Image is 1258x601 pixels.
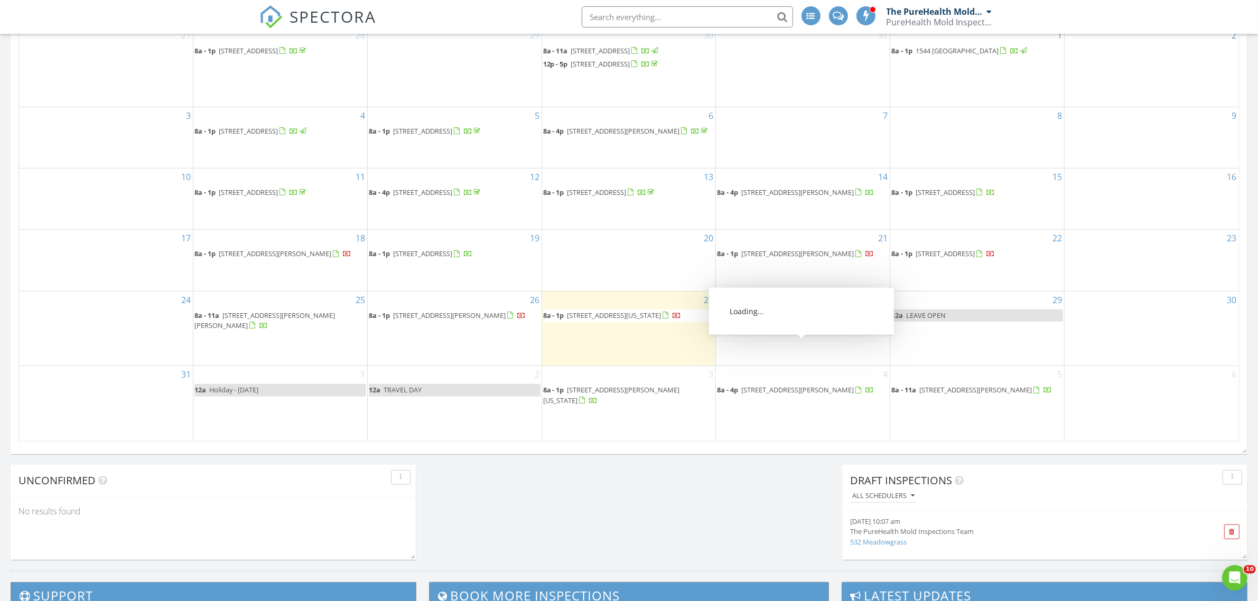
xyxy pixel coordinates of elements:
[543,187,564,197] span: 8a - 1p
[543,59,568,69] span: 12p - 5p
[741,187,854,197] span: [STREET_ADDRESS][PERSON_NAME]
[194,186,366,199] a: 8a - 1p [STREET_ADDRESS]
[1064,230,1238,291] td: Go to August 23, 2025
[179,230,193,247] a: Go to August 17, 2025
[209,385,258,395] span: Holiday - [DATE]
[533,107,542,124] a: Go to August 5, 2025
[890,168,1065,229] td: Go to August 15, 2025
[369,125,541,138] a: 8a - 1p [STREET_ADDRESS]
[891,385,916,395] span: 8a - 11a
[717,249,874,258] a: 8a - 1p [STREET_ADDRESS][PERSON_NAME]
[1225,168,1238,185] a: Go to August 16, 2025
[193,291,368,366] td: Go to August 25, 2025
[194,311,335,330] span: [STREET_ADDRESS][PERSON_NAME][PERSON_NAME]
[571,46,630,55] span: [STREET_ADDRESS]
[716,366,890,440] td: Go to September 4, 2025
[542,168,716,229] td: Go to August 13, 2025
[542,27,716,107] td: Go to July 30, 2025
[393,311,506,320] span: [STREET_ADDRESS][PERSON_NAME]
[1050,292,1064,308] a: Go to August 29, 2025
[219,187,278,197] span: [STREET_ADDRESS]
[543,45,715,58] a: 8a - 11a [STREET_ADDRESS]
[533,366,542,383] a: Go to September 2, 2025
[193,366,368,440] td: Go to September 1, 2025
[850,537,907,547] a: 532 Meadowgrass
[890,230,1065,291] td: Go to August 22, 2025
[571,59,630,69] span: [STREET_ADDRESS]
[369,248,541,260] a: 8a - 1p [STREET_ADDRESS]
[179,168,193,185] a: Go to August 10, 2025
[891,249,995,258] a: 8a - 1p [STREET_ADDRESS]
[393,187,452,197] span: [STREET_ADDRESS]
[194,126,308,136] a: 8a - 1p [STREET_ADDRESS]
[358,366,367,383] a: Go to September 1, 2025
[353,168,367,185] a: Go to August 11, 2025
[179,292,193,308] a: Go to August 24, 2025
[353,292,367,308] a: Go to August 25, 2025
[1050,168,1064,185] a: Go to August 15, 2025
[194,249,216,258] span: 8a - 1p
[891,186,1063,199] a: 8a - 1p [STREET_ADDRESS]
[543,59,660,69] a: 12p - 5p [STREET_ADDRESS]
[876,27,890,44] a: Go to July 31, 2025
[19,107,193,168] td: Go to August 3, 2025
[193,27,368,107] td: Go to July 28, 2025
[717,311,855,320] a: 8a - 1p [STREET_ADDRESS][US_STATE]
[876,292,890,308] a: Go to August 28, 2025
[384,385,422,395] span: TRAVEL DAY
[219,126,278,136] span: [STREET_ADDRESS]
[717,248,889,260] a: 8a - 1p [STREET_ADDRESS][PERSON_NAME]
[369,385,380,395] span: 12a
[367,230,542,291] td: Go to August 19, 2025
[891,385,1052,395] a: 8a - 11a [STREET_ADDRESS][PERSON_NAME]
[891,249,912,258] span: 8a - 1p
[543,46,660,55] a: 8a - 11a [STREET_ADDRESS]
[1055,366,1064,383] a: Go to September 5, 2025
[543,46,568,55] span: 8a - 11a
[543,311,564,320] span: 8a - 1p
[367,107,542,168] td: Go to August 5, 2025
[876,230,890,247] a: Go to August 21, 2025
[1225,292,1238,308] a: Go to August 30, 2025
[259,5,283,29] img: The Best Home Inspection Software - Spectora
[582,6,793,27] input: Search everything...
[194,248,366,260] a: 8a - 1p [STREET_ADDRESS][PERSON_NAME]
[891,187,912,197] span: 8a - 1p
[887,17,992,27] div: PureHealth Mold Inspections
[194,309,366,332] a: 8a - 11a [STREET_ADDRESS][PERSON_NAME][PERSON_NAME]
[393,126,452,136] span: [STREET_ADDRESS]
[369,126,482,136] a: 8a - 1p [STREET_ADDRESS]
[543,187,657,197] a: 8a - 1p [STREET_ADDRESS]
[702,230,715,247] a: Go to August 20, 2025
[369,249,390,258] span: 8a - 1p
[1064,366,1238,440] td: Go to September 6, 2025
[916,187,975,197] span: [STREET_ADDRESS]
[542,366,716,440] td: Go to September 3, 2025
[876,168,890,185] a: Go to August 14, 2025
[19,230,193,291] td: Go to August 17, 2025
[567,187,627,197] span: [STREET_ADDRESS]
[184,107,193,124] a: Go to August 3, 2025
[369,186,541,199] a: 8a - 4p [STREET_ADDRESS]
[194,385,206,395] span: 12a
[367,366,542,440] td: Go to September 2, 2025
[367,291,542,366] td: Go to August 26, 2025
[194,126,216,136] span: 8a - 1p
[717,385,738,395] span: 8a - 4p
[716,107,890,168] td: Go to August 7, 2025
[741,385,854,395] span: [STREET_ADDRESS][PERSON_NAME]
[543,309,715,322] a: 8a - 1p [STREET_ADDRESS][US_STATE]
[717,187,738,197] span: 8a - 4p
[179,366,193,383] a: Go to August 31, 2025
[891,46,912,55] span: 8a - 1p
[890,27,1065,107] td: Go to August 1, 2025
[369,249,472,258] a: 8a - 1p [STREET_ADDRESS]
[543,125,715,138] a: 8a - 4p [STREET_ADDRESS][PERSON_NAME]
[19,168,193,229] td: Go to August 10, 2025
[850,473,952,487] span: Draft Inspections
[881,107,890,124] a: Go to August 7, 2025
[891,384,1063,397] a: 8a - 11a [STREET_ADDRESS][PERSON_NAME]
[1064,107,1238,168] td: Go to August 9, 2025
[1055,107,1064,124] a: Go to August 8, 2025
[850,517,1175,527] div: [DATE] 10:07 am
